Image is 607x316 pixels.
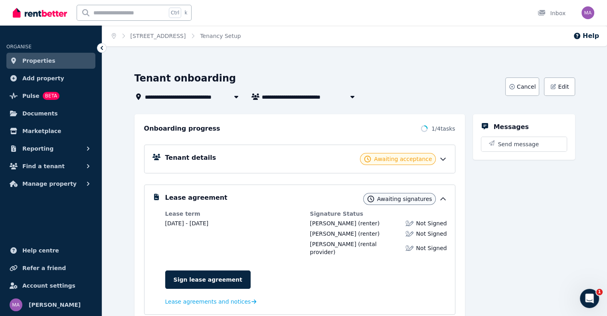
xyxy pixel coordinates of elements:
[22,56,55,66] span: Properties
[165,298,251,306] span: Lease agreements and notices
[405,219,413,227] img: Lease not signed
[6,260,95,276] a: Refer a friend
[22,281,75,290] span: Account settings
[165,298,257,306] a: Lease agreements and notices
[374,155,432,163] span: Awaiting acceptance
[538,9,565,17] div: Inbox
[6,278,95,294] a: Account settings
[6,141,95,157] button: Reporting
[144,124,220,133] h2: Onboarding progress
[573,31,599,41] button: Help
[405,244,413,252] img: Lease not signed
[29,300,81,310] span: [PERSON_NAME]
[165,193,227,203] h5: Lease agreement
[310,240,401,256] div: (rental provider)
[310,231,356,237] span: [PERSON_NAME]
[377,195,432,203] span: Awaiting signatures
[6,53,95,69] a: Properties
[22,74,64,83] span: Add property
[596,289,603,295] span: 1
[102,26,251,46] nav: Breadcrumb
[581,6,594,19] img: Michael Adams
[416,219,447,227] span: Not Signed
[22,109,58,118] span: Documents
[169,8,181,18] span: Ctrl
[431,125,455,133] span: 1 / 4 tasks
[6,123,95,139] a: Marketplace
[6,70,95,86] a: Add property
[6,176,95,192] button: Manage property
[130,33,186,39] a: [STREET_ADDRESS]
[10,298,22,311] img: Michael Adams
[134,72,236,85] h1: Tenant onboarding
[6,242,95,258] a: Help centre
[6,105,95,121] a: Documents
[165,210,302,218] dt: Lease term
[310,241,356,247] span: [PERSON_NAME]
[517,83,536,91] span: Cancel
[22,91,40,101] span: Pulse
[498,140,539,148] span: Send message
[22,246,59,255] span: Help centre
[22,161,65,171] span: Find a tenant
[22,144,53,153] span: Reporting
[405,230,413,238] img: Lease not signed
[505,78,539,96] button: Cancel
[580,289,599,308] iframe: Intercom live chat
[558,83,569,91] span: Edit
[310,219,380,227] div: (renter)
[6,44,32,50] span: ORGANISE
[310,230,380,238] div: (renter)
[165,153,216,163] h5: Tenant details
[22,126,61,136] span: Marketplace
[13,7,67,19] img: RentBetter
[6,88,95,104] a: PulseBETA
[200,32,241,40] span: Tenancy Setup
[165,270,251,289] a: Sign lease agreement
[184,10,187,16] span: k
[544,78,575,96] button: Edit
[6,158,95,174] button: Find a tenant
[43,92,59,100] span: BETA
[22,263,66,273] span: Refer a friend
[416,244,447,252] span: Not Signed
[481,137,567,151] button: Send message
[310,220,356,227] span: [PERSON_NAME]
[494,122,529,132] h5: Messages
[165,219,302,227] dd: [DATE] - [DATE]
[310,210,447,218] dt: Signature Status
[416,230,447,238] span: Not Signed
[22,179,77,189] span: Manage property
